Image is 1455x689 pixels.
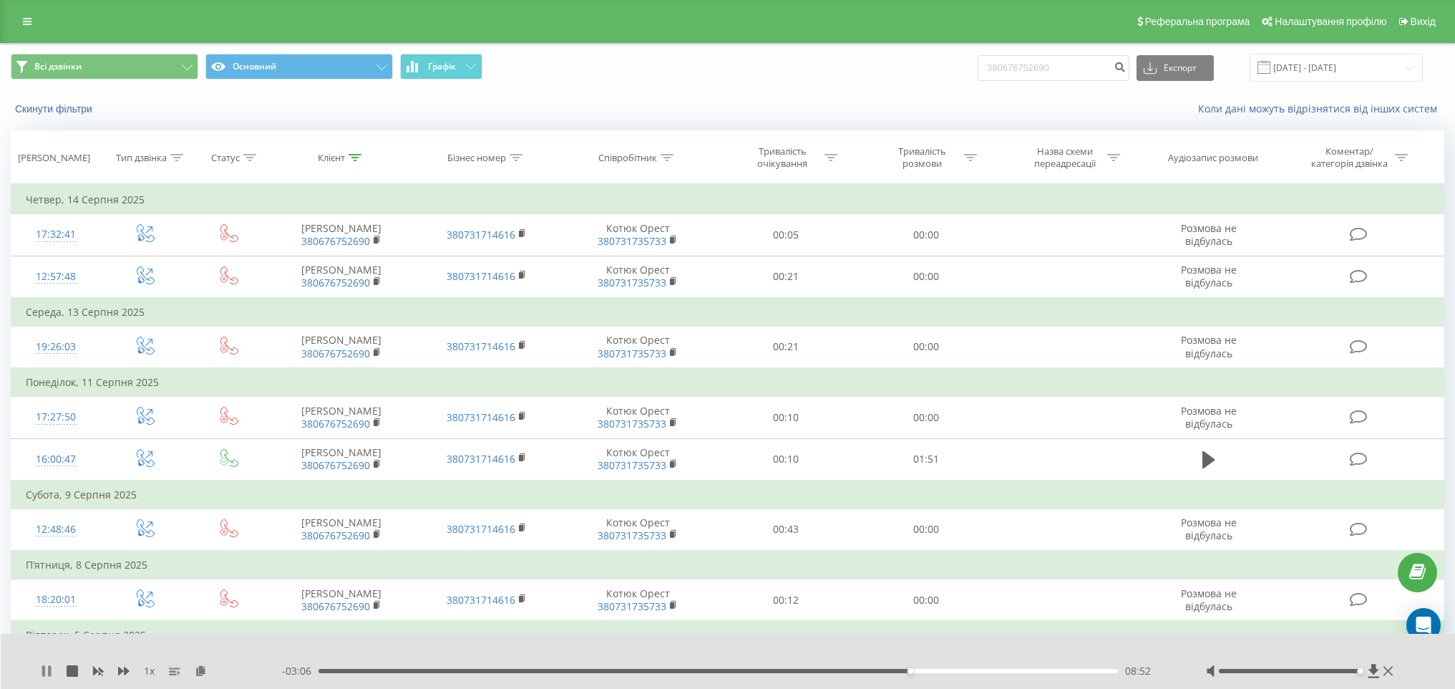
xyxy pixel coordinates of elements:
span: Розмова не відбулась [1181,221,1237,248]
a: 380731735733 [598,529,666,542]
input: Пошук за номером [978,55,1129,81]
td: [PERSON_NAME] [268,438,414,481]
a: 380676752690 [301,458,370,472]
span: - 03:06 [282,664,318,678]
a: 380676752690 [301,529,370,542]
td: [PERSON_NAME] [268,579,414,622]
a: 380731735733 [598,276,666,289]
div: 12:48:46 [26,516,87,544]
div: 19:26:03 [26,333,87,361]
td: 00:00 [856,509,996,551]
td: П’ятниця, 8 Серпня 2025 [11,551,1444,579]
span: 08:52 [1125,664,1151,678]
div: 12:57:48 [26,263,87,291]
td: 00:12 [716,579,856,622]
a: 380731714616 [447,269,515,283]
span: Графік [428,62,456,72]
a: Коли дані можуть відрізнятися вiд інших систем [1198,102,1444,115]
td: 00:00 [856,214,996,256]
a: 380731735733 [598,599,666,613]
td: Котюк Орест [560,397,716,438]
td: 00:00 [856,326,996,368]
span: Розмова не відбулась [1181,404,1237,430]
td: 00:00 [856,579,996,622]
div: Accessibility label [907,668,913,674]
td: 00:00 [856,397,996,438]
span: Всі дзвінки [34,61,82,72]
a: 380731735733 [598,347,666,360]
td: 01:51 [856,438,996,481]
a: 380731735733 [598,234,666,248]
td: 00:00 [856,256,996,298]
span: 1 x [144,664,155,678]
td: Котюк Орест [560,256,716,298]
button: Всі дзвінки [11,54,198,79]
button: Експорт [1137,55,1214,81]
td: Котюк Орест [560,214,716,256]
span: Розмова не відбулась [1181,333,1237,360]
a: 380731714616 [447,522,515,536]
span: Розмова не відбулась [1181,263,1237,289]
button: Основний [205,54,393,79]
span: Вихід [1411,16,1436,27]
div: Accessibility label [1358,668,1363,674]
div: 18:20:01 [26,586,87,614]
td: [PERSON_NAME] [268,397,414,438]
div: 17:32:41 [26,221,87,249]
a: 380676752690 [301,276,370,289]
a: 380676752690 [301,234,370,248]
a: 380731714616 [447,339,515,353]
span: Розмова не відбулась [1181,587,1237,613]
div: Open Intercom Messenger [1406,608,1441,642]
div: Статус [211,152,240,164]
a: 380731714616 [447,593,515,607]
div: Тривалість розмови [884,145,960,170]
button: Скинути фільтри [11,102,99,115]
span: Розмова не відбулась [1181,516,1237,542]
td: Котюк Орест [560,579,716,622]
td: Субота, 9 Серпня 2025 [11,481,1444,509]
a: 380731714616 [447,228,515,241]
td: 00:43 [716,509,856,551]
div: 16:00:47 [26,445,87,473]
td: Вівторок, 5 Серпня 2025 [11,621,1444,650]
a: 380731735733 [598,458,666,472]
td: [PERSON_NAME] [268,326,414,368]
div: Назва схеми переадресації [1027,145,1104,170]
td: 00:05 [716,214,856,256]
div: Тривалість очікування [744,145,821,170]
a: 380676752690 [301,599,370,613]
td: [PERSON_NAME] [268,509,414,551]
a: 380676752690 [301,417,370,430]
td: 00:10 [716,397,856,438]
span: Налаштування профілю [1275,16,1386,27]
div: [PERSON_NAME] [18,152,90,164]
div: Аудіозапис розмови [1168,152,1258,164]
div: Співробітник [598,152,657,164]
div: Коментар/категорія дзвінка [1308,145,1391,170]
td: [PERSON_NAME] [268,256,414,298]
a: 380676752690 [301,347,370,360]
td: Середа, 13 Серпня 2025 [11,298,1444,327]
button: Графік [400,54,482,79]
td: 00:21 [716,256,856,298]
a: 380731714616 [447,410,515,424]
a: 380731714616 [447,452,515,466]
td: 00:21 [716,326,856,368]
td: Котюк Орест [560,438,716,481]
div: Тип дзвінка [116,152,167,164]
div: Бізнес номер [447,152,506,164]
td: 00:10 [716,438,856,481]
td: Понеділок, 11 Серпня 2025 [11,368,1444,397]
a: 380731735733 [598,417,666,430]
span: Реферальна програма [1145,16,1250,27]
td: Четвер, 14 Серпня 2025 [11,185,1444,214]
td: [PERSON_NAME] [268,214,414,256]
td: Котюк Орест [560,326,716,368]
div: Клієнт [318,152,345,164]
td: Котюк Орест [560,509,716,551]
div: 17:27:50 [26,403,87,431]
